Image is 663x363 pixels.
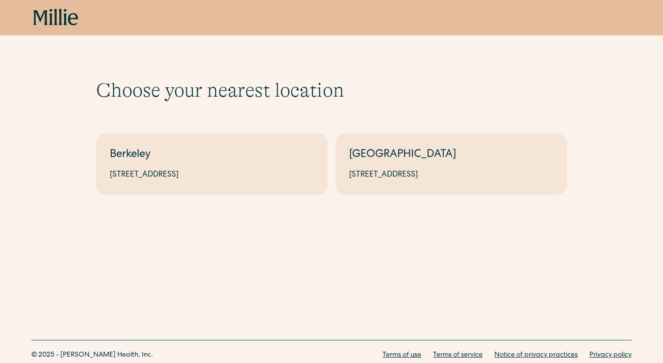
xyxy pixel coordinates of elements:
[31,350,153,361] div: © 2025 - [PERSON_NAME] Health, Inc.
[96,78,567,102] h1: Choose your nearest location
[494,350,578,361] a: Notice of privacy practices
[382,350,421,361] a: Terms of use
[110,169,314,181] div: [STREET_ADDRESS]
[96,133,328,195] a: Berkeley[STREET_ADDRESS]
[349,169,553,181] div: [STREET_ADDRESS]
[335,133,567,195] a: [GEOGRAPHIC_DATA][STREET_ADDRESS]
[110,147,314,163] div: Berkeley
[589,350,632,361] a: Privacy policy
[433,350,483,361] a: Terms of service
[349,147,553,163] div: [GEOGRAPHIC_DATA]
